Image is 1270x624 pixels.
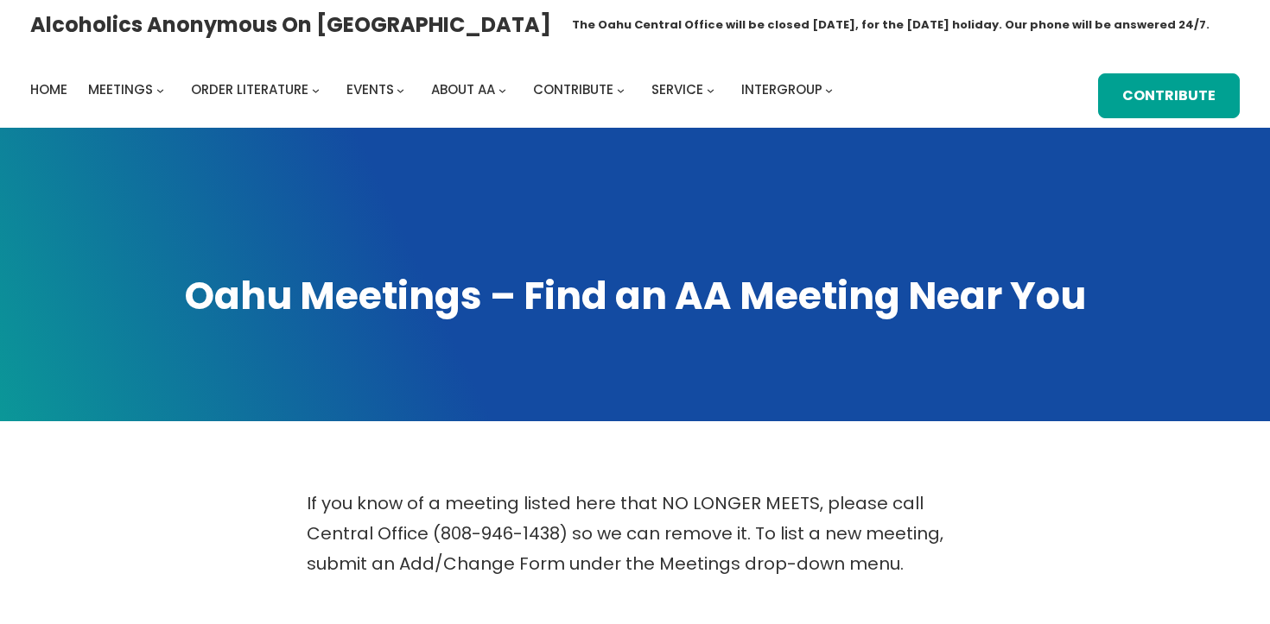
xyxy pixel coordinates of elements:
a: Service [651,78,703,102]
span: Events [346,80,394,98]
a: Events [346,78,394,102]
button: Service submenu [707,85,714,93]
button: Contribute submenu [617,85,625,93]
h1: Oahu Meetings – Find an AA Meeting Near You [30,270,1240,322]
a: Contribute [1098,73,1240,118]
span: Order Literature [191,80,308,98]
a: Home [30,78,67,102]
button: Events submenu [397,85,404,93]
span: Intergroup [741,80,822,98]
span: Home [30,80,67,98]
a: Alcoholics Anonymous on [GEOGRAPHIC_DATA] [30,6,551,43]
button: Meetings submenu [156,85,164,93]
a: Contribute [533,78,613,102]
span: About AA [431,80,495,98]
button: Order Literature submenu [312,85,320,93]
nav: Intergroup [30,78,839,102]
a: Intergroup [741,78,822,102]
span: Meetings [88,80,153,98]
button: Intergroup submenu [825,85,833,93]
span: Contribute [533,80,613,98]
span: Service [651,80,703,98]
a: Meetings [88,78,153,102]
h1: The Oahu Central Office will be closed [DATE], for the [DATE] holiday. Our phone will be answered... [572,16,1210,34]
button: About AA submenu [498,85,506,93]
p: If you know of a meeting listed here that NO LONGER MEETS, please call Central Office (808-946-14... [307,488,963,579]
a: About AA [431,78,495,102]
